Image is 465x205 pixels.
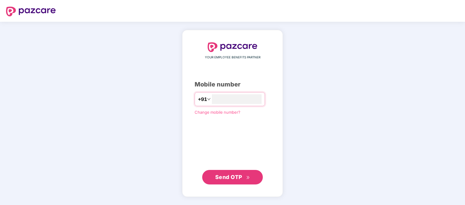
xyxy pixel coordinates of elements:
[195,80,270,89] div: Mobile number
[202,170,263,184] button: Send OTPdouble-right
[208,42,257,52] img: logo
[198,96,207,103] span: +91
[246,176,250,180] span: double-right
[215,174,242,180] span: Send OTP
[207,97,211,101] span: down
[195,110,240,115] a: Change mobile number?
[6,7,56,16] img: logo
[205,55,260,60] span: YOUR EMPLOYEE BENEFITS PARTNER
